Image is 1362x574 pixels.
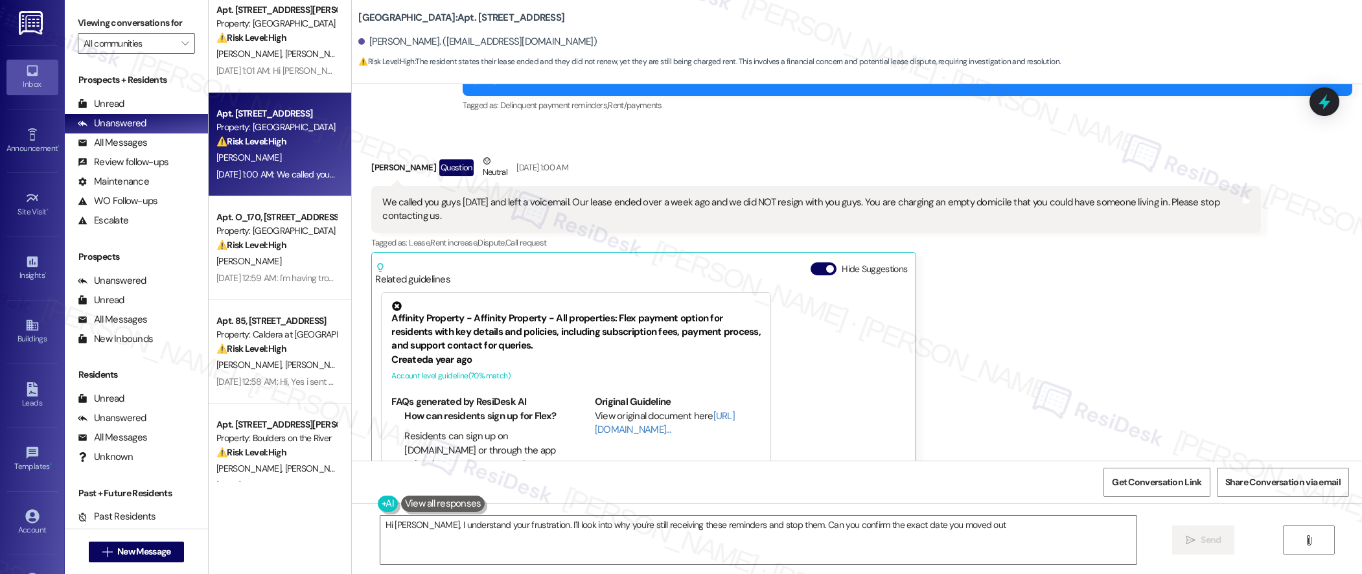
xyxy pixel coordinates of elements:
[216,328,336,341] div: Property: Caldera at [GEOGRAPHIC_DATA]
[6,505,58,540] a: Account
[50,460,52,469] span: •
[375,262,450,286] div: Related guidelines
[78,411,146,425] div: Unanswered
[216,107,336,121] div: Apt. [STREET_ADDRESS]
[216,48,285,60] span: [PERSON_NAME]
[6,251,58,286] a: Insights •
[285,48,417,60] span: [PERSON_NAME] [PERSON_NAME]
[404,430,558,485] li: Residents can sign up on [DOMAIN_NAME] or through the app using the property name and apartment a...
[478,237,505,248] span: Dispute ,
[1304,535,1313,545] i: 
[285,359,350,371] span: [PERSON_NAME]
[430,237,478,248] span: Rent increase ,
[380,516,1137,564] textarea: Hi [PERSON_NAME], I understand your frustration. I'll look into why you're still receiving these ...
[65,73,208,87] div: Prospects + Residents
[358,55,1060,69] span: : The resident states their lease ended and they did not renew, yet they are still being charged ...
[1172,525,1235,555] button: Send
[391,369,761,383] div: Account level guideline ( 70 % match)
[358,56,414,67] strong: ⚠️ Risk Level: High
[608,100,662,111] span: Rent/payments
[216,239,286,251] strong: ⚠️ Risk Level: High
[216,152,281,163] span: [PERSON_NAME]
[78,450,133,464] div: Unknown
[78,293,124,307] div: Unread
[358,35,597,49] div: [PERSON_NAME]. ([EMAIL_ADDRESS][DOMAIN_NAME])
[216,314,336,328] div: Apt. 85, [STREET_ADDRESS]
[391,353,761,367] div: Created a year ago
[65,250,208,264] div: Prospects
[45,269,47,278] span: •
[216,168,1107,180] div: [DATE] 1:00 AM: We called you guys [DATE] and left a voicemail. Our lease ended over a week ago a...
[89,542,185,562] button: New Message
[1217,468,1349,497] button: Share Conversation via email
[117,545,170,558] span: New Message
[1112,476,1201,489] span: Get Conversation Link
[78,510,156,523] div: Past Residents
[78,155,168,169] div: Review follow-ups
[216,418,336,431] div: Apt. [STREET_ADDRESS][PERSON_NAME]
[58,142,60,151] span: •
[216,17,336,30] div: Property: [GEOGRAPHIC_DATA]
[513,161,568,174] div: [DATE] 1:00 AM
[78,175,149,189] div: Maintenance
[6,187,58,222] a: Site Visit •
[216,359,285,371] span: [PERSON_NAME]
[78,332,153,346] div: New Inbounds
[216,343,286,354] strong: ⚠️ Risk Level: High
[216,32,286,43] strong: ⚠️ Risk Level: High
[216,121,336,134] div: Property: [GEOGRAPHIC_DATA]
[216,3,336,17] div: Apt. [STREET_ADDRESS][PERSON_NAME]
[47,205,49,214] span: •
[463,96,1352,115] div: Tagged as:
[78,274,146,288] div: Unanswered
[439,159,474,176] div: Question
[216,255,281,267] span: [PERSON_NAME]
[1186,535,1195,545] i: 
[216,211,336,224] div: Apt. O_170, [STREET_ADDRESS]
[6,378,58,413] a: Leads
[500,100,608,111] span: Delinquent payment reminders ,
[1201,533,1221,547] span: Send
[78,392,124,406] div: Unread
[842,262,907,276] label: Hide Suggestions
[19,11,45,35] img: ResiDesk Logo
[78,97,124,111] div: Unread
[216,224,336,238] div: Property: [GEOGRAPHIC_DATA]
[78,13,195,33] label: Viewing conversations for
[6,60,58,95] a: Inbox
[181,38,189,49] i: 
[285,463,350,474] span: [PERSON_NAME]
[78,194,157,208] div: WO Follow-ups
[595,395,671,408] b: Original Guideline
[78,431,147,444] div: All Messages
[78,313,147,327] div: All Messages
[391,301,761,353] div: Affinity Property - Affinity Property - All properties: Flex payment option for residents with ke...
[216,431,336,445] div: Property: Boulders on the River
[216,376,726,387] div: [DATE] 12:58 AM: Hi, Yes i sent an email about us paying that late no later than the 15th. Thank ...
[78,136,147,150] div: All Messages
[595,409,761,437] div: View original document here
[409,237,430,248] span: Lease ,
[78,117,146,130] div: Unanswered
[216,463,285,474] span: [PERSON_NAME]
[1225,476,1341,489] span: Share Conversation via email
[371,154,1261,186] div: [PERSON_NAME]
[65,368,208,382] div: Residents
[216,272,608,284] div: [DATE] 12:59 AM: I'm having trouble paying that balance, I tried to pay online but there's an err...
[358,11,564,25] b: [GEOGRAPHIC_DATA]: Apt. [STREET_ADDRESS]
[102,547,112,557] i: 
[480,154,510,181] div: Neutral
[78,214,128,227] div: Escalate
[84,33,174,54] input: All communities
[391,395,526,408] b: FAQs generated by ResiDesk AI
[1103,468,1210,497] button: Get Conversation Link
[382,196,1240,224] div: We called you guys [DATE] and left a voicemail. Our lease ended over a week ago and we did NOT re...
[595,409,735,436] a: [URL][DOMAIN_NAME]…
[6,314,58,349] a: Buildings
[505,237,546,248] span: Call request
[216,446,286,458] strong: ⚠️ Risk Level: High
[65,487,208,500] div: Past + Future Residents
[404,409,558,423] li: How can residents sign up for Flex?
[6,442,58,477] a: Templates •
[216,65,806,76] div: [DATE] 1:01 AM: Hi [PERSON_NAME] if it's ok if i can have the rent payment [DATE] by 3pm when I g...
